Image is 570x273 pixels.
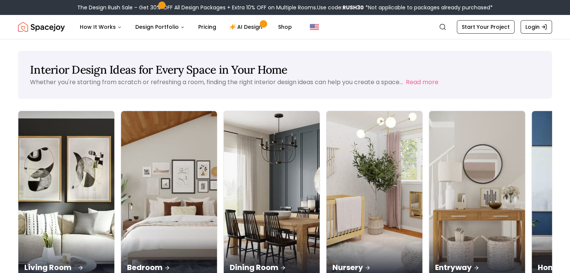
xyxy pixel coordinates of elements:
b: RUSH30 [343,4,364,11]
button: Read more [406,78,438,87]
nav: Global [18,15,552,39]
p: Dining Room [230,262,314,273]
button: Design Portfolio [129,19,191,34]
div: The Design Rush Sale – Get 30% OFF All Design Packages + Extra 10% OFF on Multiple Rooms. [77,4,493,11]
a: Start Your Project [457,20,515,34]
a: Login [521,20,552,34]
button: How It Works [74,19,128,34]
img: United States [310,22,319,31]
p: Entryway [435,262,519,273]
a: Pricing [192,19,222,34]
p: Whether you're starting from scratch or refreshing a room, finding the right interior design idea... [30,78,403,86]
span: *Not applicable to packages already purchased* [364,4,493,11]
img: Spacejoy Logo [18,19,65,34]
a: Shop [272,19,298,34]
a: AI Design [224,19,271,34]
span: Use code: [317,4,364,11]
nav: Main [74,19,298,34]
p: Bedroom [127,262,211,273]
h1: Interior Design Ideas for Every Space in Your Home [30,63,540,76]
p: Nursery [332,262,416,273]
p: Living Room [24,262,108,273]
a: Spacejoy [18,19,65,34]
